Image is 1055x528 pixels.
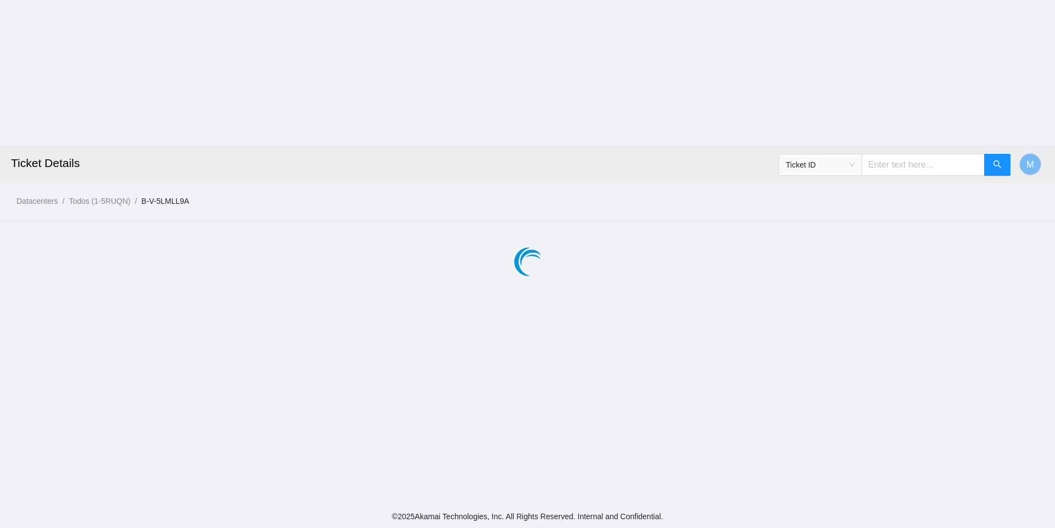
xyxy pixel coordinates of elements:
[135,197,137,205] span: /
[1026,158,1034,171] span: M
[62,197,64,205] span: /
[786,157,855,173] span: Ticket ID
[141,197,189,205] a: B-V-5LMLL9A
[16,197,58,205] a: Datacenters
[993,160,1002,170] span: search
[862,154,985,176] input: Enter text here...
[69,197,130,205] a: Todos (1-5RUQN)
[984,154,1010,176] button: search
[11,146,734,181] h2: Ticket Details
[1019,153,1041,175] button: M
